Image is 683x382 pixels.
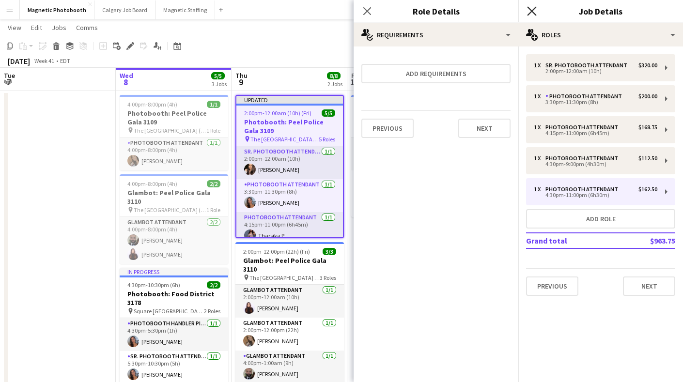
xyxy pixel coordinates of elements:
[8,56,30,66] div: [DATE]
[120,109,228,126] h3: Photobooth: Peel Police Gala 3109
[120,318,228,351] app-card-role: Photobooth Handler Pick-Up/Drop-Off1/14:30pm-5:30pm (1h)[PERSON_NAME]
[361,64,511,83] button: Add requirements
[534,193,657,198] div: 4:30pm-11:00pm (6h30m)
[351,109,460,126] h3: Photobooth: 30th Birthday 3182
[236,96,343,104] div: Updated
[134,206,206,214] span: The [GEOGRAPHIC_DATA] ([GEOGRAPHIC_DATA])
[534,93,545,100] div: 1 x
[638,93,657,100] div: $200.00
[350,76,359,88] span: 10
[534,124,545,131] div: 1 x
[250,136,319,143] span: The [GEOGRAPHIC_DATA] ([GEOGRAPHIC_DATA])
[534,100,657,105] div: 3:30pm-11:30pm (8h)
[623,276,675,296] button: Next
[351,95,460,217] app-job-card: 6:00pm-11:30pm (5h30m)3/3Photobooth: 30th Birthday 3182 Cluny Bistro & Boulangerie2 RolesPhotoboo...
[4,71,15,80] span: Tue
[618,233,675,248] td: $963.75
[127,281,180,289] span: 4:30pm-10:30pm (6h)
[120,71,133,80] span: Wed
[351,138,460,170] app-card-role: Photobooth Handler Pick-Up/Drop-Off1/16:00pm-7:00pm (1h)[PERSON_NAME]
[638,62,657,69] div: $320.00
[361,119,414,138] button: Previous
[638,124,657,131] div: $168.75
[354,23,518,46] div: Requirements
[249,274,320,281] span: The [GEOGRAPHIC_DATA] ([GEOGRAPHIC_DATA])
[207,281,220,289] span: 2/2
[127,180,177,187] span: 4:00pm-8:00pm (4h)
[52,23,66,32] span: Jobs
[319,136,335,143] span: 5 Roles
[351,71,359,80] span: Fri
[48,21,70,34] a: Jobs
[27,21,46,34] a: Edit
[20,0,94,19] button: Magnetic Photobooth
[235,256,344,274] h3: Glambot: Peel Police Gala 3110
[236,179,343,212] app-card-role: Photobooth Attendant1/13:30pm-11:30pm (8h)[PERSON_NAME]
[351,170,460,217] app-card-role: Sr. Photobooth Attendant2/27:00pm-11:30pm (4h30m)[PERSON_NAME][PERSON_NAME]
[323,248,336,255] span: 3/3
[207,180,220,187] span: 2/2
[534,162,657,167] div: 4:30pm-9:00pm (4h30m)
[127,101,177,108] span: 4:00pm-8:00pm (4h)
[518,5,683,17] h3: Job Details
[206,206,220,214] span: 1 Role
[235,95,344,238] app-job-card: Updated2:00pm-12:00am (10h) (Fri)5/5Photobooth: Peel Police Gala 3109 The [GEOGRAPHIC_DATA] ([GEO...
[60,57,70,64] div: EDT
[120,290,228,307] h3: Photobooth: Food District 3178
[207,101,220,108] span: 1/1
[235,318,344,351] app-card-role: Glambot Attendant1/12:00pm-12:00pm (22h)[PERSON_NAME]
[8,23,21,32] span: View
[120,188,228,206] h3: Glambot: Peel Police Gala 3110
[120,138,228,170] app-card-role: Photobooth Attendant1/14:00pm-8:00pm (4h)[PERSON_NAME]
[545,93,626,100] div: Photobooth Attendant
[526,276,578,296] button: Previous
[234,76,248,88] span: 9
[120,95,228,170] app-job-card: 4:00pm-8:00pm (4h)1/1Photobooth: Peel Police Gala 3109 The [GEOGRAPHIC_DATA] ([GEOGRAPHIC_DATA])1...
[155,0,215,19] button: Magnetic Staffing
[235,71,248,80] span: Thu
[243,248,310,255] span: 2:00pm-12:00pm (22h) (Fri)
[534,62,545,69] div: 1 x
[120,268,228,275] div: In progress
[534,155,545,162] div: 1 x
[94,0,155,19] button: Calgary Job Board
[31,23,42,32] span: Edit
[134,307,204,315] span: Square [GEOGRAPHIC_DATA] [GEOGRAPHIC_DATA]
[518,23,683,46] div: Roles
[236,118,343,135] h3: Photobooth: Peel Police Gala 3109
[206,127,220,134] span: 1 Role
[534,186,545,193] div: 1 x
[526,233,618,248] td: Grand total
[545,124,622,131] div: Photobooth Attendant
[2,76,15,88] span: 7
[32,57,56,64] span: Week 41
[545,62,631,69] div: Sr. Photobooth Attendant
[320,274,336,281] span: 3 Roles
[4,21,25,34] a: View
[134,127,206,134] span: The [GEOGRAPHIC_DATA] ([GEOGRAPHIC_DATA])
[236,146,343,179] app-card-role: Sr. Photobooth Attendant1/12:00pm-12:00am (10h)[PERSON_NAME]
[120,174,228,264] app-job-card: 4:00pm-8:00pm (4h)2/2Glambot: Peel Police Gala 3110 The [GEOGRAPHIC_DATA] ([GEOGRAPHIC_DATA])1 Ro...
[212,80,227,88] div: 3 Jobs
[204,307,220,315] span: 2 Roles
[545,155,622,162] div: Photobooth Attendant
[534,69,657,74] div: 2:00pm-12:00am (10h)
[545,186,622,193] div: Photobooth Attendant
[327,72,341,79] span: 8/8
[120,217,228,264] app-card-role: Glambot Attendant2/24:00pm-8:00pm (4h)[PERSON_NAME][PERSON_NAME]
[235,285,344,318] app-card-role: Glambot Attendant1/12:00pm-12:00am (10h)[PERSON_NAME]
[72,21,102,34] a: Comms
[76,23,98,32] span: Comms
[458,119,511,138] button: Next
[118,76,133,88] span: 8
[638,155,657,162] div: $112.50
[236,212,343,245] app-card-role: Photobooth Attendant1/14:15pm-11:00pm (6h45m)Tharsika P
[322,109,335,117] span: 5/5
[638,186,657,193] div: $162.50
[327,80,342,88] div: 2 Jobs
[211,72,225,79] span: 5/5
